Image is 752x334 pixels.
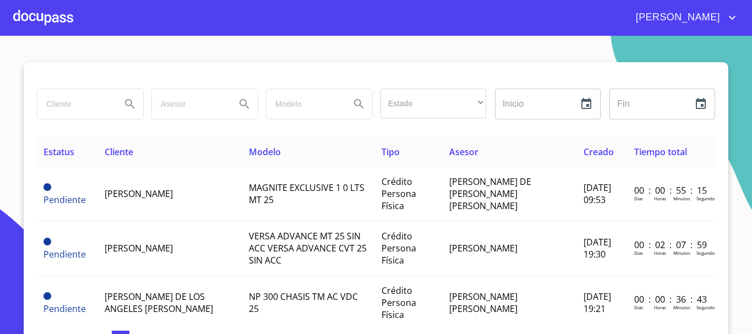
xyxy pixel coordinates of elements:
[43,248,86,260] span: Pendiente
[634,304,643,310] p: Dias
[628,9,739,26] button: account of current user
[249,230,367,266] span: VERSA ADVANCE MT 25 SIN ACC VERSA ADVANCE CVT 25 SIN ACC
[105,146,133,158] span: Cliente
[449,242,517,254] span: [PERSON_NAME]
[584,291,611,315] span: [DATE] 19:21
[584,182,611,206] span: [DATE] 09:53
[634,250,643,256] p: Dias
[634,195,643,201] p: Dias
[584,146,614,158] span: Creado
[37,89,112,119] input: search
[449,291,517,315] span: [PERSON_NAME] [PERSON_NAME]
[382,176,416,212] span: Crédito Persona Física
[43,146,74,158] span: Estatus
[346,91,372,117] button: Search
[105,188,173,200] span: [PERSON_NAME]
[673,195,690,201] p: Minutos
[654,304,666,310] p: Horas
[654,195,666,201] p: Horas
[673,304,690,310] p: Minutos
[634,146,687,158] span: Tiempo total
[249,146,281,158] span: Modelo
[43,292,51,300] span: Pendiente
[43,194,86,206] span: Pendiente
[231,91,258,117] button: Search
[249,182,364,206] span: MAGNITE EXCLUSIVE 1 0 LTS MT 25
[382,146,400,158] span: Tipo
[449,146,478,158] span: Asesor
[696,195,717,201] p: Segundos
[380,89,486,118] div: ​
[628,9,726,26] span: [PERSON_NAME]
[43,183,51,191] span: Pendiente
[105,291,213,315] span: [PERSON_NAME] DE LOS ANGELES [PERSON_NAME]
[584,236,611,260] span: [DATE] 19:30
[266,89,341,119] input: search
[449,176,531,212] span: [PERSON_NAME] DE [PERSON_NAME] [PERSON_NAME]
[382,230,416,266] span: Crédito Persona Física
[634,239,709,251] p: 00 : 02 : 07 : 59
[105,242,173,254] span: [PERSON_NAME]
[634,293,709,305] p: 00 : 00 : 36 : 43
[117,91,143,117] button: Search
[382,284,416,321] span: Crédito Persona Física
[673,250,690,256] p: Minutos
[634,184,709,196] p: 00 : 00 : 55 : 15
[696,250,717,256] p: Segundos
[43,238,51,245] span: Pendiente
[249,291,358,315] span: NP 300 CHASIS TM AC VDC 25
[654,250,666,256] p: Horas
[152,89,227,119] input: search
[43,303,86,315] span: Pendiente
[696,304,717,310] p: Segundos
